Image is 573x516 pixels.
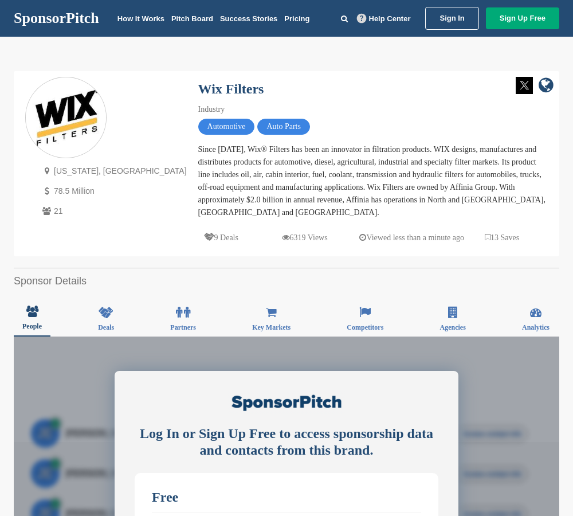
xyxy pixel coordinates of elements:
span: Auto Parts [257,119,310,135]
span: Competitors [347,324,383,331]
div: Log In or Sign Up Free to access sponsorship data and contacts from this brand. [135,425,438,459]
div: Since [DATE], Wix® Filters has been an innovator in filtration products. WIX designs, manufacture... [198,143,548,219]
a: Sign In [425,7,478,30]
span: Automotive [198,119,255,135]
a: How It Works [117,14,164,23]
a: Pricing [284,14,309,23]
p: 6319 Views [282,230,328,245]
a: Sign Up Free [486,7,559,29]
img: Sponsorpitch & Wix Filters [26,84,106,153]
a: Wix Filters [198,81,264,96]
a: Success Stories [220,14,277,23]
p: 13 Saves [485,230,519,245]
span: Partners [170,324,196,331]
img: Twitter white [516,77,533,94]
a: Pitch Board [171,14,213,23]
p: [US_STATE], [GEOGRAPHIC_DATA] [40,164,187,178]
p: Viewed less than a minute ago [359,230,464,245]
span: Analytics [522,324,550,331]
p: 21 [40,204,187,218]
span: Key Markets [252,324,291,331]
p: 9 Deals [204,230,238,245]
a: SponsorPitch [14,11,99,26]
span: Agencies [439,324,465,331]
h2: Sponsor Details [14,273,559,289]
span: People [22,323,42,330]
p: 78.5 Million [40,184,187,198]
a: company link [539,77,554,96]
a: Help Center [355,12,413,25]
span: Deals [98,324,114,331]
div: Industry [198,103,548,116]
